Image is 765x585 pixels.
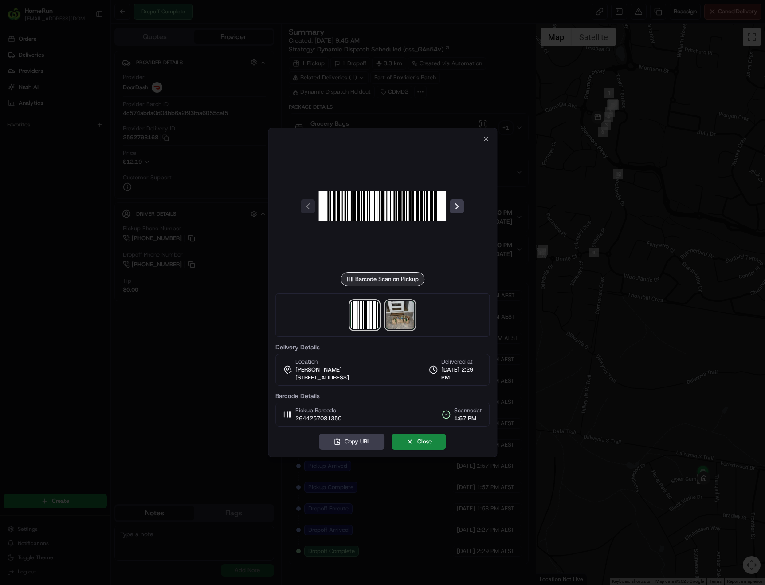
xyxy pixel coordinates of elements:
[295,415,341,423] span: 2644257081350
[275,393,490,399] label: Barcode Details
[351,301,379,329] img: barcode_scan_on_pickup image
[341,272,424,286] div: Barcode Scan on Pickup
[441,358,482,366] span: Delivered at
[295,374,349,382] span: [STREET_ADDRESS]
[319,142,447,270] img: barcode_scan_on_pickup image
[295,407,341,415] span: Pickup Barcode
[454,407,482,415] span: Scanned at
[386,301,415,329] img: photo_proof_of_delivery image
[319,434,385,450] button: Copy URL
[441,366,482,382] span: [DATE] 2:29 PM
[295,366,342,374] span: [PERSON_NAME]
[392,434,446,450] button: Close
[454,415,482,423] span: 1:57 PM
[275,344,490,350] label: Delivery Details
[295,358,318,366] span: Location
